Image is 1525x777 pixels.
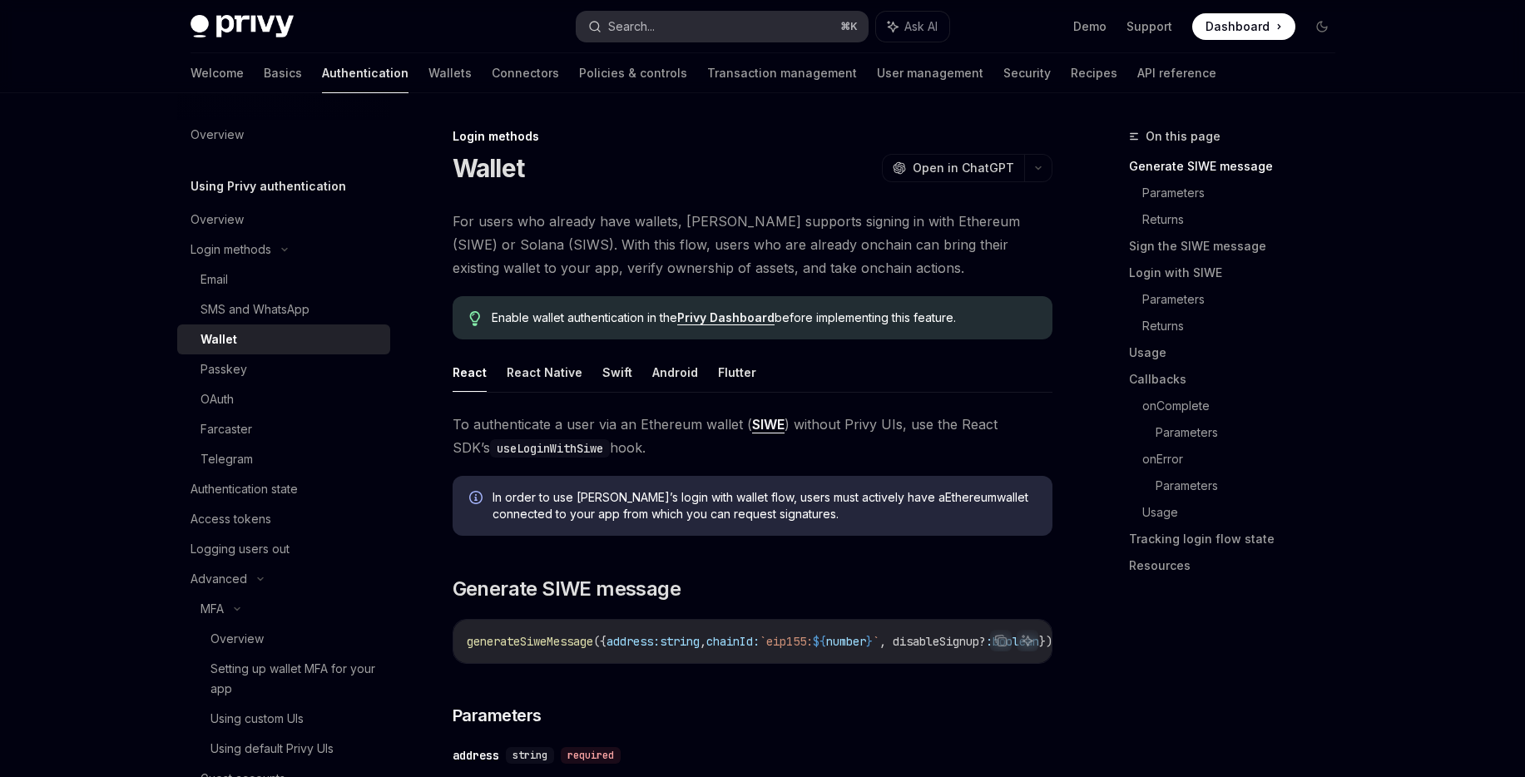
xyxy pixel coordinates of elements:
svg: Info [469,491,486,507]
a: Sign the SIWE message [1129,233,1349,260]
div: Overview [210,629,264,649]
a: Parameters [1156,419,1349,446]
a: Using custom UIs [177,704,390,734]
div: MFA [201,599,224,619]
div: Overview [191,210,244,230]
a: Access tokens [177,504,390,534]
a: Generate SIWE message [1129,153,1349,180]
a: Authentication state [177,474,390,504]
a: Tracking login flow state [1129,526,1349,552]
div: Access tokens [191,509,271,529]
button: Ask AI [876,12,949,42]
button: Swift [602,353,632,392]
a: Dashboard [1192,13,1295,40]
span: ({ [593,634,607,649]
code: useLoginWithSiwe [490,439,610,458]
div: OAuth [201,389,234,409]
div: Login methods [453,128,1052,145]
div: Overview [191,125,244,145]
button: React Native [507,353,582,392]
button: Open in ChatGPT [882,154,1024,182]
a: Returns [1142,206,1349,233]
button: React [453,353,487,392]
a: API reference [1137,53,1216,93]
button: Copy the contents from the code block [990,630,1012,651]
span: Generate SIWE message [453,576,681,602]
div: Telegram [201,449,253,469]
div: Farcaster [201,419,252,439]
div: Advanced [191,569,247,589]
span: ⌘ K [840,20,858,33]
div: required [561,747,621,764]
span: Dashboard [1206,18,1270,35]
a: Recipes [1071,53,1117,93]
span: ${ [813,634,826,649]
a: Logging users out [177,534,390,564]
div: Passkey [201,359,247,379]
button: Android [652,353,698,392]
a: Overview [177,205,390,235]
a: Parameters [1156,473,1349,499]
span: string [512,749,547,762]
a: Overview [177,624,390,654]
span: : [986,634,993,649]
a: Wallets [428,53,472,93]
a: Parameters [1142,180,1349,206]
svg: Tip [469,311,481,326]
span: generateSiweMessage [467,634,593,649]
span: Enable wallet authentication in the before implementing this feature. [492,309,1035,326]
div: Search... [608,17,655,37]
a: Security [1003,53,1051,93]
div: Email [201,270,228,290]
a: Resources [1129,552,1349,579]
span: , [700,634,706,649]
span: }) [1039,634,1052,649]
span: To authenticate a user via an Ethereum wallet ( ) without Privy UIs, use the React SDK’s hook. [453,413,1052,459]
span: } [866,634,873,649]
button: Search...⌘K [577,12,868,42]
a: Wallet [177,324,390,354]
span: `eip155: [760,634,813,649]
a: Login with SIWE [1129,260,1349,286]
a: Usage [1129,339,1349,366]
a: Using default Privy UIs [177,734,390,764]
a: OAuth [177,384,390,414]
a: Basics [264,53,302,93]
span: Open in ChatGPT [913,160,1014,176]
a: Privy Dashboard [677,310,775,325]
span: , disableSignup? [879,634,986,649]
button: Toggle dark mode [1309,13,1335,40]
span: Parameters [453,704,542,727]
span: On this page [1146,126,1220,146]
a: User management [877,53,983,93]
a: Email [177,265,390,294]
a: Usage [1142,499,1349,526]
a: Authentication [322,53,408,93]
div: Logging users out [191,539,290,559]
a: SMS and WhatsApp [177,294,390,324]
span: For users who already have wallets, [PERSON_NAME] supports signing in with Ethereum (SIWE) or Sol... [453,210,1052,280]
div: Using default Privy UIs [210,739,334,759]
button: Ask AI [1017,630,1038,651]
a: Transaction management [707,53,857,93]
span: In order to use [PERSON_NAME]’s login with wallet flow, users must actively have a Ethereum walle... [493,489,1036,522]
span: ` [873,634,879,649]
div: Wallet [201,329,237,349]
a: Telegram [177,444,390,474]
a: Farcaster [177,414,390,444]
a: Demo [1073,18,1107,35]
button: Flutter [718,353,756,392]
a: Parameters [1142,286,1349,313]
div: Setting up wallet MFA for your app [210,659,380,699]
a: Support [1126,18,1172,35]
h1: Wallet [453,153,525,183]
div: SMS and WhatsApp [201,299,309,319]
span: chainId: [706,634,760,649]
img: dark logo [191,15,294,38]
a: Passkey [177,354,390,384]
span: Ask AI [904,18,938,35]
a: Overview [177,120,390,150]
a: SIWE [752,416,785,433]
a: Welcome [191,53,244,93]
h5: Using Privy authentication [191,176,346,196]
